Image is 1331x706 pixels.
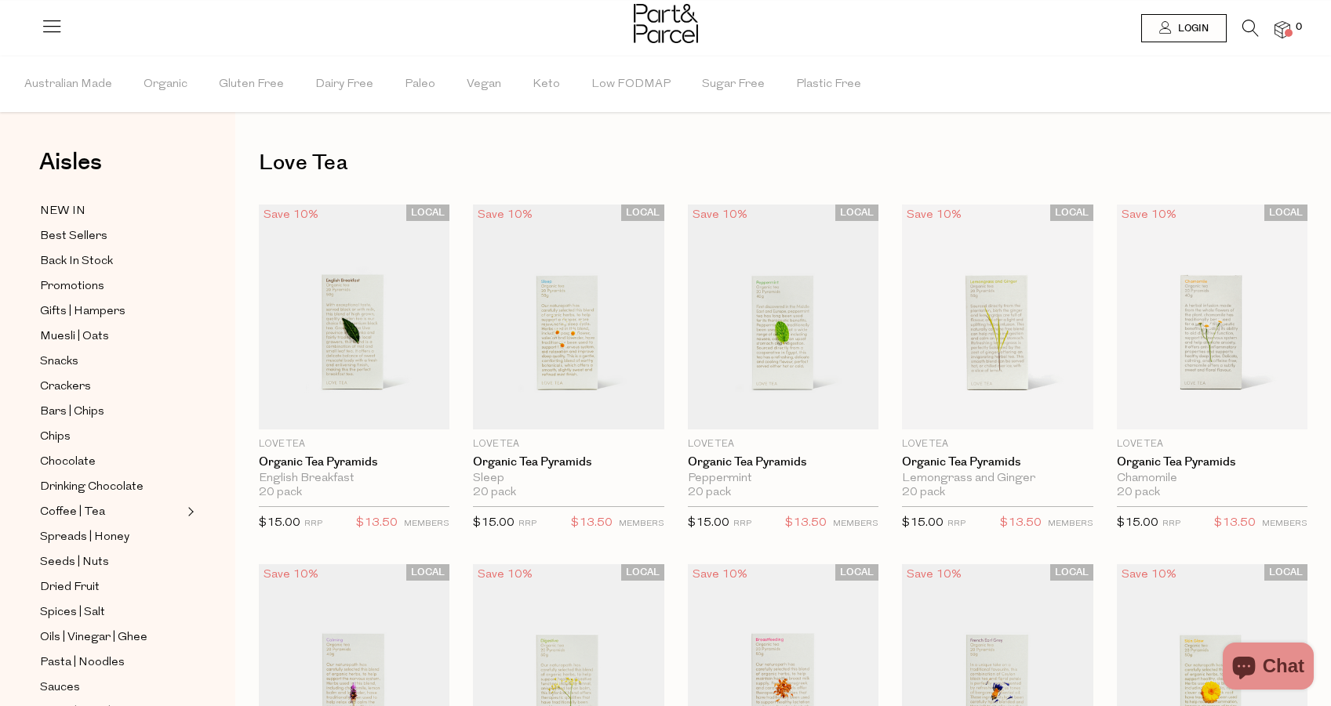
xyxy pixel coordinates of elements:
[902,205,1093,429] img: Organic Tea Pyramids
[40,378,91,396] span: Crackers
[902,455,1093,469] a: Organic Tea Pyramids
[184,502,195,521] button: Expand/Collapse Coffee | Tea
[1262,520,1307,528] small: MEMBERS
[902,437,1093,451] p: Love Tea
[688,205,752,226] div: Save 10%
[473,472,664,486] div: Sleep
[902,517,944,529] span: $15.00
[40,628,183,647] a: Oils | Vinegar | Ghee
[688,472,878,486] div: Peppermint
[315,57,373,112] span: Dairy Free
[40,678,183,697] a: Sauces
[1275,21,1290,38] a: 0
[259,517,300,529] span: $15.00
[833,520,878,528] small: MEMBERS
[219,57,284,112] span: Gluten Free
[40,654,125,672] span: Pasta | Noodles
[1117,486,1160,500] span: 20 pack
[1050,205,1093,221] span: LOCAL
[40,427,183,447] a: Chips
[473,455,664,469] a: Organic Tea Pyramids
[40,428,71,447] span: Chips
[902,205,966,226] div: Save 10%
[467,57,501,112] span: Vegan
[1264,205,1307,221] span: LOCAL
[24,57,112,112] span: Australian Made
[533,57,560,112] span: Keto
[40,503,105,522] span: Coffee | Tea
[40,277,183,296] a: Promotions
[144,57,187,112] span: Organic
[1117,205,1181,226] div: Save 10%
[518,520,536,528] small: RRP
[39,150,102,190] a: Aisles
[40,327,183,346] a: Muesli | Oats
[406,564,449,581] span: LOCAL
[796,57,861,112] span: Plastic Free
[902,564,966,585] div: Save 10%
[40,353,78,371] span: Snacks
[1218,643,1318,693] inbox-online-store-chat: Shopify online store chat
[473,437,664,451] p: Love Tea
[688,437,878,451] p: Love Tea
[40,328,109,346] span: Muesli | Oats
[40,402,183,422] a: Bars | Chips
[40,653,183,672] a: Pasta | Noodles
[1000,513,1042,534] span: $13.50
[40,577,183,597] a: Dried Fruit
[1117,437,1307,451] p: Love Tea
[259,205,323,226] div: Save 10%
[473,517,515,529] span: $15.00
[1117,564,1181,585] div: Save 10%
[40,628,147,647] span: Oils | Vinegar | Ghee
[473,205,537,226] div: Save 10%
[1214,513,1256,534] span: $13.50
[1048,520,1093,528] small: MEMBERS
[259,455,449,469] a: Organic Tea Pyramids
[902,472,1093,486] div: Lemongrass and Ginger
[40,302,183,321] a: Gifts | Hampers
[835,564,878,581] span: LOCAL
[404,520,449,528] small: MEMBERS
[40,201,183,221] a: NEW IN
[835,205,878,221] span: LOCAL
[40,502,183,522] a: Coffee | Tea
[902,486,945,500] span: 20 pack
[688,564,752,585] div: Save 10%
[634,4,698,43] img: Part&Parcel
[1174,22,1209,35] span: Login
[40,377,183,396] a: Crackers
[571,513,613,534] span: $13.50
[40,603,105,622] span: Spices | Salt
[733,520,751,528] small: RRP
[1117,205,1307,429] img: Organic Tea Pyramids
[40,277,104,296] span: Promotions
[688,455,878,469] a: Organic Tea Pyramids
[40,227,107,246] span: Best Sellers
[621,564,664,581] span: LOCAL
[40,352,183,371] a: Snacks
[947,520,966,528] small: RRP
[591,57,671,112] span: Low FODMAP
[356,513,398,534] span: $13.50
[1117,455,1307,469] a: Organic Tea Pyramids
[688,486,731,500] span: 20 pack
[473,486,516,500] span: 20 pack
[40,679,80,697] span: Sauces
[40,452,183,472] a: Chocolate
[259,437,449,451] p: Love Tea
[1264,564,1307,581] span: LOCAL
[405,57,435,112] span: Paleo
[40,453,96,472] span: Chocolate
[259,564,323,585] div: Save 10%
[40,202,85,221] span: NEW IN
[259,472,449,486] div: English Breakfast
[40,578,100,597] span: Dried Fruit
[40,603,183,622] a: Spices | Salt
[621,205,664,221] span: LOCAL
[259,486,302,500] span: 20 pack
[259,205,449,429] img: Organic Tea Pyramids
[688,517,729,529] span: $15.00
[40,252,183,271] a: Back In Stock
[304,520,322,528] small: RRP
